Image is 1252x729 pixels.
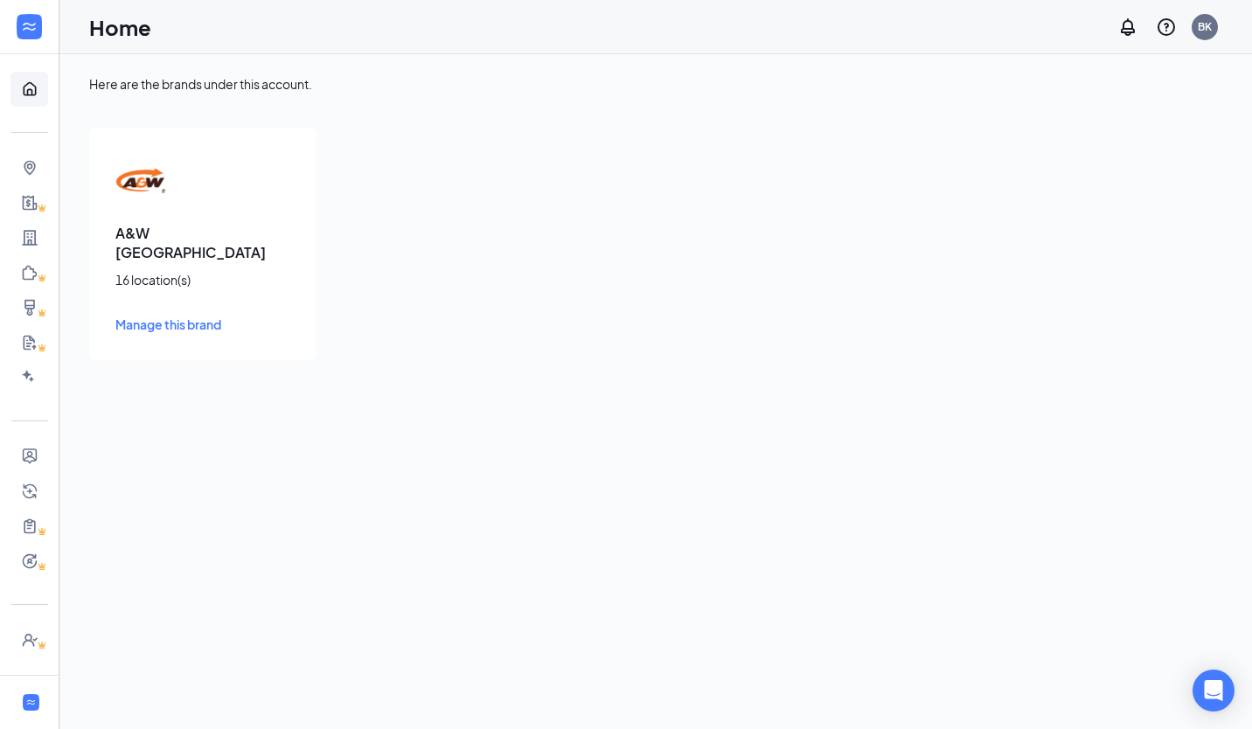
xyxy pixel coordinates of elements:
[1193,670,1235,712] div: Open Intercom Messenger
[1156,17,1177,38] svg: QuestionInfo
[1117,17,1138,38] svg: Notifications
[89,75,1222,93] div: Here are the brands under this account.
[115,224,290,262] h3: A&W [GEOGRAPHIC_DATA]
[1198,19,1212,34] div: BK
[115,316,221,332] span: Manage this brand
[115,271,290,288] div: 16 location(s)
[115,315,290,334] a: Manage this brand
[115,154,168,206] img: A&W Canada logo
[89,12,151,42] h1: Home
[25,697,37,708] svg: WorkstreamLogo
[20,17,38,35] svg: WorkstreamLogo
